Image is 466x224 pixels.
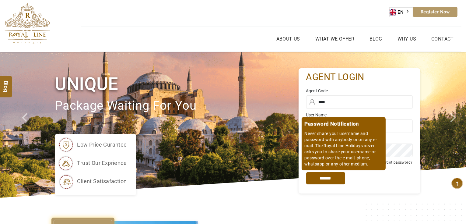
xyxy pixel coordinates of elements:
[389,7,413,17] div: Language
[314,34,356,43] a: What we Offer
[443,52,466,198] a: Check next image
[14,52,37,198] a: Check next prev
[430,34,455,43] a: Contact
[5,3,50,44] img: The Royal Line Holidays
[58,174,127,189] li: client satisafaction
[413,7,457,17] a: Register Now
[306,88,413,94] label: Agent Code
[2,80,10,86] span: Blog
[306,71,413,83] h2: agent login
[381,160,412,165] a: Forgot password?
[306,112,413,118] label: User Name
[389,7,413,17] aside: Language selected: English
[58,137,127,152] li: low price gurantee
[275,34,302,43] a: About Us
[55,73,299,95] h1: Unique
[306,136,413,142] label: Password
[55,96,299,116] p: package waiting for you
[313,161,336,165] label: Remember me
[58,155,127,171] li: trust our exprience
[368,34,384,43] a: Blog
[396,34,418,43] a: Why Us
[390,8,413,17] a: EN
